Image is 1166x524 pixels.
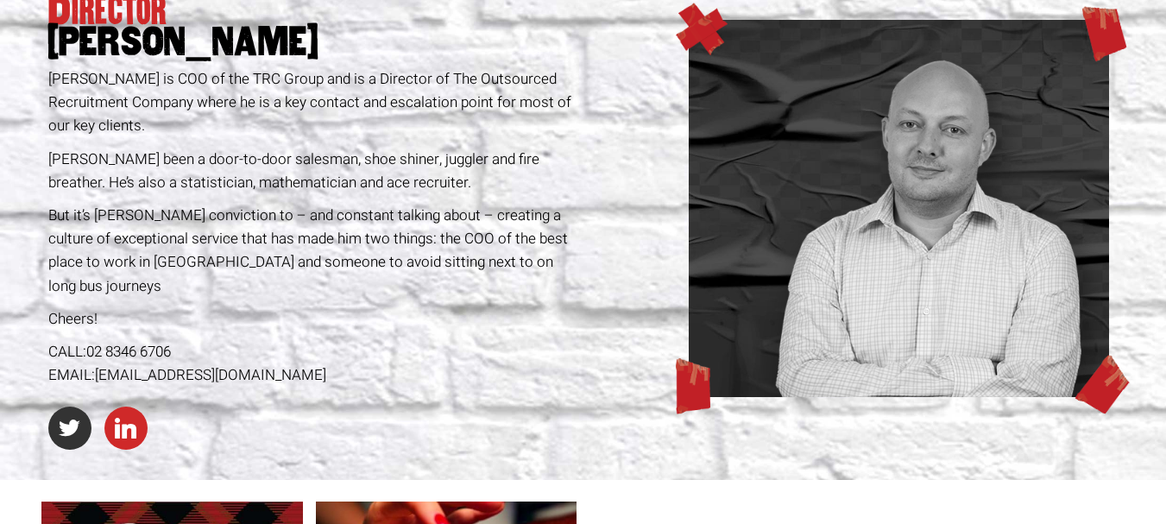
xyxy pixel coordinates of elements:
a: [EMAIL_ADDRESS][DOMAIN_NAME] [95,364,326,386]
span: [PERSON_NAME] been a door-to-door salesman, shoe shiner, juggler and fire breather. He’s also a s... [48,148,539,193]
span: [PERSON_NAME] is COO of the TRC Group and is a Director of The Outsourced Recruitment Company whe... [48,68,571,136]
p: But it’s [PERSON_NAME] conviction to – and constant talking about – creating a culture of excepti... [48,204,577,298]
p: Cheers! [48,307,577,331]
div: CALL: [48,340,577,363]
span: [PERSON_NAME] [48,27,577,58]
img: profile-simon.png [689,20,1110,397]
div: EMAIL: [48,363,577,387]
a: 02 8346 6706 [86,341,171,363]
